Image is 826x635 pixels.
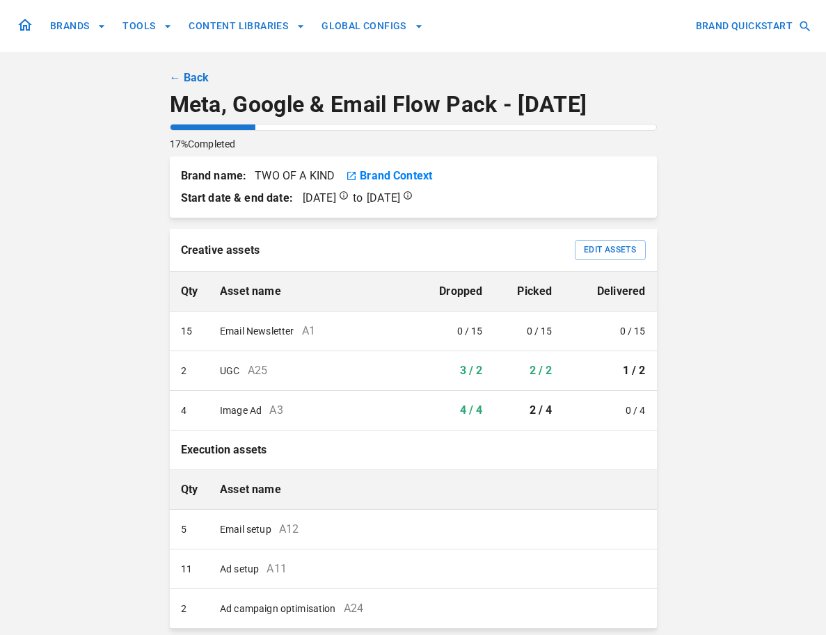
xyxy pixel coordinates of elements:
td: 0 / 15 [428,312,493,351]
th: Qty [170,470,209,510]
button: TOOLS [117,13,177,39]
p: TWO OF A KIND [181,168,335,184]
td: Email setup [209,510,656,549]
th: Picked [494,272,564,312]
a: Brand Context [360,168,432,184]
td: 2 [170,351,209,391]
p: 17% Completed [170,137,236,151]
th: Asset name [209,272,428,312]
p: 2 / 4 [505,402,553,419]
td: 0 / 15 [494,312,564,351]
button: CONTENT LIBRARIES [183,13,310,39]
p: 2 / 2 [505,362,553,379]
td: UGC [209,351,428,391]
td: 4 [170,391,209,431]
p: [DATE] [367,191,400,207]
p: [DATE] [303,191,336,207]
span: A12 [279,522,299,536]
span: A25 [248,364,267,377]
th: Creative assets [170,229,564,272]
th: Asset name [209,470,656,510]
p: 3 / 2 [439,362,482,379]
span: A24 [344,602,363,615]
th: Delivered [564,272,657,312]
td: 0 / 15 [564,312,657,351]
strong: Start date & end date: [181,190,293,207]
button: BRANDS [45,13,111,39]
span: to [181,190,413,207]
button: Edit Assets [575,240,646,260]
td: 0 / 4 [564,391,657,431]
td: Ad setup [209,549,656,589]
a: ← Back [170,70,209,86]
span: A3 [269,403,283,417]
span: A11 [267,562,286,575]
td: Image Ad [209,391,428,431]
td: Email Newsletter [209,312,428,351]
td: 2 [170,589,209,629]
td: 11 [170,549,209,589]
td: Ad campaign optimisation [209,589,656,629]
th: Execution assets [170,431,657,470]
button: BRAND QUICKSTART [690,13,815,39]
p: Meta, Google & Email Flow Pack - [DATE] [170,92,657,118]
button: GLOBAL CONFIGS [316,13,429,39]
td: 5 [170,510,209,549]
p: 1 / 2 [575,362,646,379]
th: Qty [170,272,209,312]
strong: Brand name: [181,169,253,182]
td: 15 [170,312,209,351]
span: A1 [302,324,315,337]
th: Dropped [428,272,493,312]
p: 4 / 4 [439,402,482,419]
